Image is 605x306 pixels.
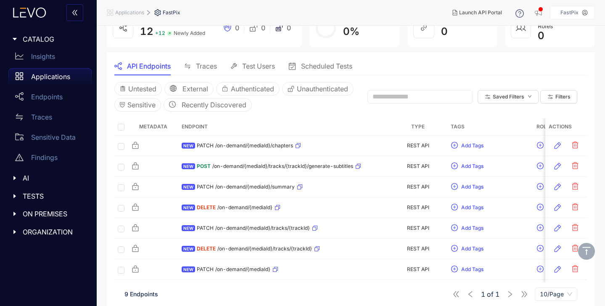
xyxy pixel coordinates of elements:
[196,62,217,70] span: Traces
[451,221,484,235] button: plus-circleAdd Tags
[537,224,544,232] span: plus-circle
[124,290,158,298] span: 9 Endpoints
[301,62,352,70] span: Scheduled Tests
[536,242,571,255] button: plus-circleAdd Roles
[140,25,153,37] span: 12
[481,290,499,298] span: of
[12,229,18,235] span: caret-right
[169,101,176,109] span: clock-circle
[5,223,92,241] div: ORGANIZATION
[560,10,579,16] p: FastPix
[451,183,458,191] span: plus-circle
[536,180,571,194] button: plus-circleAdd Roles
[261,24,265,32] span: 0
[212,163,353,169] span: /on-demand/{mediaId}/tracks/{trackId}/generate-subtitles
[536,263,571,276] button: plus-circleAdd Roles
[493,94,524,100] span: Saved Filters
[540,288,572,301] span: 10/Page
[461,246,483,252] span: Add Tags
[12,36,18,42] span: caret-right
[15,113,24,121] span: swap
[154,9,163,16] span: setting
[446,6,509,19] button: Launch API Portal
[5,169,92,187] div: AI
[197,266,214,272] span: PATCH
[182,225,195,231] span: NEW
[343,25,359,37] span: 0 %
[461,205,483,210] span: Add Tags
[215,143,293,149] span: /on-demand/{mediaId}/chapters
[537,142,544,149] span: plus-circle
[538,30,544,42] span: 0
[197,163,211,169] span: POST
[536,160,571,173] button: plus-circleAdd Roles
[242,62,275,70] span: Test Users
[197,143,214,149] span: PATCH
[217,205,272,210] span: /on-demand/{mediaId}
[215,266,270,272] span: /on-demand/{mediaId}
[23,174,85,182] span: AI
[451,266,458,273] span: plus-circle
[197,205,216,210] span: DELETE
[5,30,92,48] div: CATALOG
[184,63,191,69] span: swap
[392,143,444,149] div: REST API
[545,118,587,136] th: Actions
[447,118,533,136] th: Tags
[5,205,92,223] div: ON PREMISES
[182,184,195,190] span: NEW
[31,133,76,141] p: Sensitive Data
[451,245,458,253] span: plus-circle
[392,205,444,210] div: REST API
[127,101,156,109] span: Sensitive
[164,82,214,96] button: globalExternal
[170,85,177,93] span: global
[461,163,483,169] span: Add Tags
[8,109,92,129] a: Traces
[581,246,592,256] span: vertical-align-top
[451,139,484,152] button: plus-circleAdd Tags
[115,10,144,16] span: Applications
[12,211,18,217] span: caret-right
[420,24,427,31] span: link
[31,73,70,80] p: Applications
[155,30,165,36] span: + 12
[127,62,171,70] span: API Endpoints
[231,85,274,93] span: Authenticated
[537,245,544,253] span: plus-circle
[478,90,539,104] button: Saved Filtersdown
[8,48,92,68] a: Insights
[540,90,577,104] button: Filters
[451,160,484,173] button: plus-circleAdd Tags
[230,63,237,69] span: tool
[215,184,295,190] span: /on-demand/{mediaId}/summary
[31,53,55,60] p: Insights
[8,68,92,88] a: Applications
[128,118,178,136] th: Metadata
[343,19,392,26] span: Endpoints Tested
[451,162,458,170] span: plus-circle
[528,94,532,99] span: down
[536,139,571,152] button: plus-circleAdd Roles
[215,225,310,231] span: /on-demand/{mediaId}/tracks/{trackId}
[451,242,484,255] button: plus-circleAdd Tags
[392,225,444,231] div: REST API
[31,113,52,121] p: Traces
[182,85,208,93] span: External
[128,85,156,93] span: Untested
[536,201,571,214] button: plus-circleAdd Roles
[182,205,195,210] span: NEW
[178,118,388,136] th: Endpoint
[197,184,214,190] span: PATCH
[216,82,280,96] button: Authenticated
[441,19,491,26] span: Application URL's
[451,180,484,194] button: plus-circleAdd Tags
[451,224,458,232] span: plus-circle
[537,204,544,211] span: plus-circle
[182,246,195,252] span: NEW
[23,228,85,236] span: ORGANIZATION
[114,82,162,96] button: Untested
[114,98,161,112] button: Sensitive
[31,154,58,161] p: Findings
[451,201,484,214] button: plus-circleAdd Tags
